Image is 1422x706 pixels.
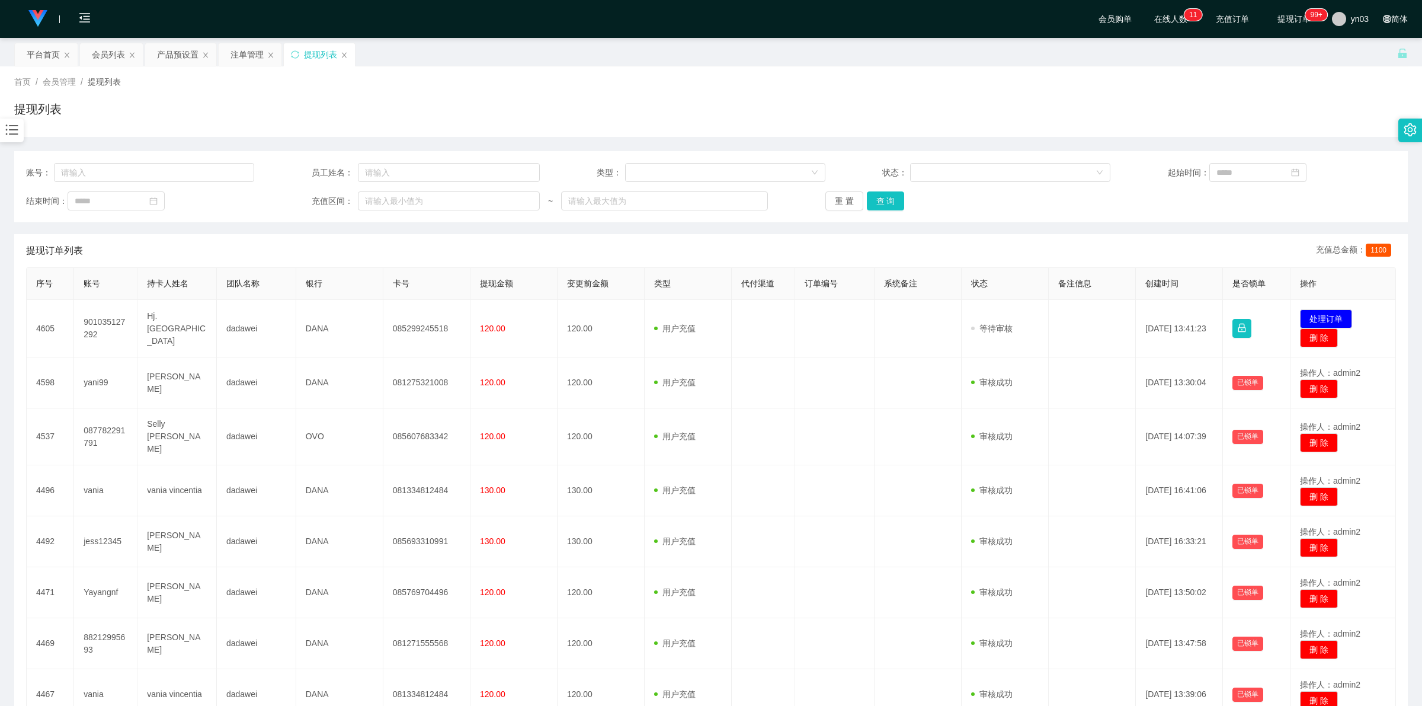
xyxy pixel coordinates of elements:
i: 图标: close [267,52,274,59]
td: dadawei [217,618,296,669]
td: DANA [296,618,383,669]
p: 1 [1189,9,1193,21]
td: 120.00 [558,300,645,357]
span: 120.00 [480,378,505,387]
img: logo.9652507e.png [28,10,47,27]
td: [DATE] 13:50:02 [1136,567,1223,618]
span: 1100 [1366,244,1391,257]
td: 120.00 [558,618,645,669]
span: 等待审核 [971,324,1013,333]
td: OVO [296,408,383,465]
td: 130.00 [558,516,645,567]
i: 图标: down [811,169,818,177]
span: 充值订单 [1210,15,1255,23]
td: [DATE] 16:41:06 [1136,465,1223,516]
td: dadawei [217,408,296,465]
sup: 11 [1184,9,1202,21]
span: 首页 [14,77,31,87]
i: 图标: unlock [1397,48,1408,59]
td: DANA [296,357,383,408]
span: 操作人：admin2 [1300,476,1360,485]
span: 起始时间： [1168,167,1209,179]
span: / [36,77,38,87]
td: 087782291791 [74,408,137,465]
td: 4598 [27,357,74,408]
button: 删 除 [1300,328,1338,347]
td: vania [74,465,137,516]
span: 结束时间： [26,195,68,207]
span: 会员管理 [43,77,76,87]
span: 类型： [597,167,624,179]
td: 4537 [27,408,74,465]
td: Selly [PERSON_NAME] [137,408,217,465]
button: 已锁单 [1232,535,1263,549]
span: 序号 [36,279,53,288]
span: 状态 [971,279,988,288]
span: 账号： [26,167,54,179]
span: 审核成功 [971,536,1013,546]
span: 用户充值 [654,324,696,333]
button: 删 除 [1300,379,1338,398]
span: 备注信息 [1058,279,1091,288]
span: 用户充值 [654,378,696,387]
div: 提现列表 [304,43,337,66]
button: 已锁单 [1232,484,1263,498]
button: 已锁单 [1232,376,1263,390]
span: 审核成功 [971,378,1013,387]
span: 状态： [882,167,910,179]
td: 88212995693 [74,618,137,669]
div: 会员列表 [92,43,125,66]
button: 删 除 [1300,487,1338,506]
td: DANA [296,465,383,516]
td: [DATE] 14:07:39 [1136,408,1223,465]
span: 类型 [654,279,671,288]
td: [PERSON_NAME] [137,357,217,408]
td: dadawei [217,516,296,567]
span: 操作 [1300,279,1317,288]
p: 1 [1193,9,1197,21]
span: 130.00 [480,485,505,495]
button: 已锁单 [1232,637,1263,651]
span: 变更前金额 [567,279,608,288]
span: 操作人：admin2 [1300,422,1360,432]
i: 图标: sync [291,50,299,59]
td: [DATE] 13:47:58 [1136,618,1223,669]
span: 卡号 [393,279,409,288]
span: 员工姓名： [312,167,358,179]
span: 提现列表 [88,77,121,87]
button: 查 询 [867,191,905,210]
i: 图标: calendar [149,197,158,205]
input: 请输入最大值为 [561,191,768,210]
span: 用户充值 [654,638,696,648]
td: dadawei [217,567,296,618]
td: 085607683342 [383,408,470,465]
span: 是否锁单 [1232,279,1266,288]
button: 已锁单 [1232,586,1263,600]
td: yani99 [74,357,137,408]
input: 请输入 [54,163,254,182]
span: 提现订单 [1272,15,1317,23]
span: 充值区间： [312,195,358,207]
i: 图标: close [202,52,209,59]
div: 平台首页 [27,43,60,66]
i: 图标: menu-fold [65,1,105,39]
h1: 提现列表 [14,100,62,118]
td: 081334812484 [383,465,470,516]
span: 审核成功 [971,485,1013,495]
span: 120.00 [480,432,505,441]
span: 审核成功 [971,638,1013,648]
span: 操作人：admin2 [1300,368,1360,378]
button: 删 除 [1300,433,1338,452]
button: 删 除 [1300,640,1338,659]
td: 120.00 [558,357,645,408]
i: 图标: close [63,52,71,59]
span: / [81,77,83,87]
button: 已锁单 [1232,430,1263,444]
td: DANA [296,516,383,567]
span: 审核成功 [971,689,1013,699]
td: 085769704496 [383,567,470,618]
span: 持卡人姓名 [147,279,188,288]
span: 在线人数 [1148,15,1193,23]
td: [DATE] 16:33:21 [1136,516,1223,567]
td: [PERSON_NAME] [137,618,217,669]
